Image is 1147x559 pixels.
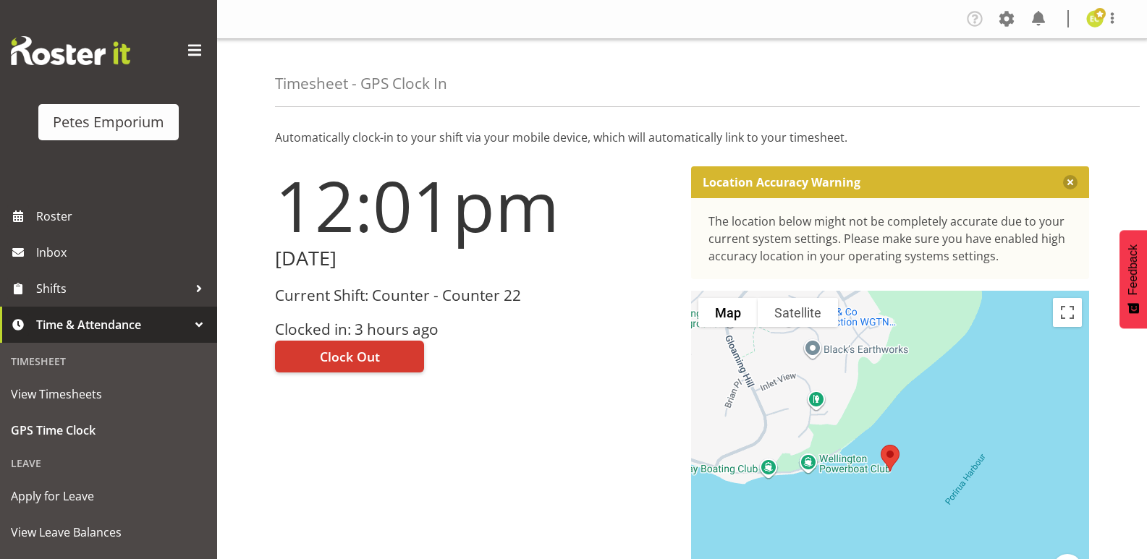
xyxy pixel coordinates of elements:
button: Show street map [698,298,758,327]
h4: Timesheet - GPS Clock In [275,75,447,92]
span: Feedback [1127,244,1140,295]
span: Clock Out [320,347,380,366]
span: Inbox [36,242,210,263]
button: Show satellite imagery [758,298,838,327]
span: View Timesheets [11,383,206,405]
div: The location below might not be completely accurate due to your current system settings. Please m... [708,213,1072,265]
span: GPS Time Clock [11,419,206,441]
button: Feedback - Show survey [1120,230,1147,328]
div: Leave [4,448,213,478]
h3: Current Shift: Counter - Counter 22 [275,287,674,304]
img: Rosterit website logo [11,36,130,65]
a: GPS Time Clock [4,412,213,448]
span: Roster [36,205,210,227]
button: Close message [1063,175,1078,189]
h3: Clocked in: 3 hours ago [275,321,674,338]
span: Shifts [36,278,188,299]
button: Clock Out [275,341,424,372]
span: Apply for Leave [11,485,206,507]
button: Toggle fullscreen view [1053,298,1082,327]
h1: 12:01pm [275,166,674,244]
span: Time & Attendance [36,314,188,336]
p: Location Accuracy Warning [703,175,860,189]
img: emma-croft7499.jpg [1086,10,1104,27]
a: View Timesheets [4,376,213,412]
a: Apply for Leave [4,478,213,514]
p: Automatically clock-in to your shift via your mobile device, which will automatically link to you... [275,129,1089,146]
div: Petes Emporium [53,111,164,133]
a: View Leave Balances [4,514,213,550]
h2: [DATE] [275,247,674,270]
span: View Leave Balances [11,521,206,543]
div: Timesheet [4,346,213,376]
